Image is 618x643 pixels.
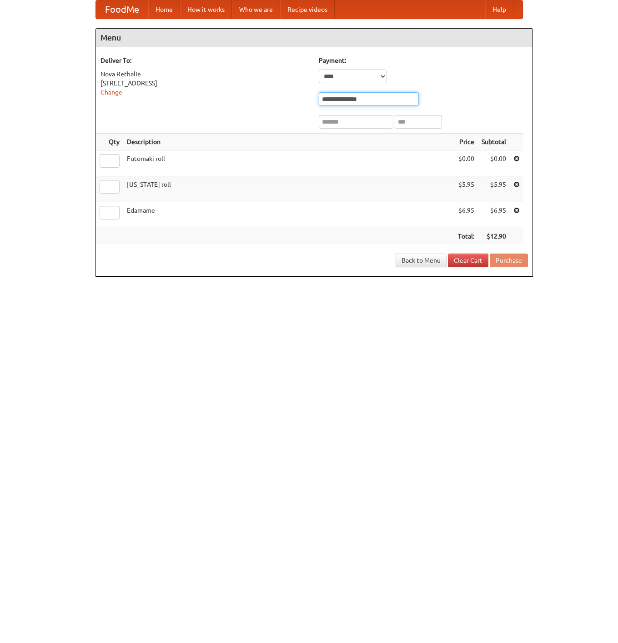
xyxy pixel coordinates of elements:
div: [STREET_ADDRESS] [100,79,310,88]
a: Help [485,0,513,19]
a: Home [148,0,180,19]
a: Change [100,89,122,96]
th: Price [454,134,478,150]
td: Edamame [123,202,454,228]
a: FoodMe [96,0,148,19]
th: Description [123,134,454,150]
button: Purchase [490,254,528,267]
td: $0.00 [478,150,510,176]
td: $0.00 [454,150,478,176]
h5: Payment: [319,56,528,65]
th: Subtotal [478,134,510,150]
td: $5.95 [478,176,510,202]
h5: Deliver To: [100,56,310,65]
a: Back to Menu [396,254,447,267]
h4: Menu [96,29,533,47]
th: Total: [454,228,478,245]
td: $6.95 [478,202,510,228]
th: $12.90 [478,228,510,245]
td: Futomaki roll [123,150,454,176]
a: Recipe videos [280,0,335,19]
a: Who we are [232,0,280,19]
th: Qty [96,134,123,150]
a: How it works [180,0,232,19]
a: Clear Cart [448,254,488,267]
div: Nova Rethalie [100,70,310,79]
td: $6.95 [454,202,478,228]
td: [US_STATE] roll [123,176,454,202]
td: $5.95 [454,176,478,202]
